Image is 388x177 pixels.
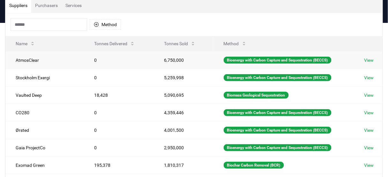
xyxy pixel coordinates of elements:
[364,92,374,98] a: View
[5,86,84,104] td: Vaulted Deep
[224,127,332,134] div: Bioenergy with Carbon Capture and Sequestration (BECCS)
[364,162,374,168] a: View
[224,144,332,151] div: Bioenergy with Carbon Capture and Sequestration (BECCS)
[5,51,84,69] td: AtmosClear
[84,69,154,86] td: 0
[84,51,154,69] td: 0
[84,156,154,174] td: 195,378
[154,156,213,174] td: 1,810,317
[84,121,154,139] td: 0
[5,69,84,86] td: Stockholm Exergi
[224,162,284,169] div: Biochar Carbon Removal (BCR)
[84,104,154,121] td: 0
[224,92,289,99] div: Biomass Geological Sequestration
[154,86,213,104] td: 5,090,695
[364,57,374,63] a: View
[364,74,374,81] a: View
[224,74,332,81] div: Bioenergy with Carbon Capture and Sequestration (BECCS)
[84,139,154,156] td: 0
[224,109,332,116] div: Bioenergy with Carbon Capture and Sequestration (BECCS)
[5,156,84,174] td: Exomad Green
[5,121,84,139] td: Ørsted
[154,139,213,156] td: 2,950,000
[154,51,213,69] td: 6,750,000
[364,110,374,116] a: View
[154,69,213,86] td: 5,259,998
[5,139,84,156] td: Gaia ProjectCo
[219,37,252,50] button: Method
[5,104,84,121] td: CO280
[154,104,213,121] td: 4,359,446
[11,37,40,50] button: Name
[224,57,332,64] div: Bioenergy with Carbon Capture and Sequestration (BECCS)
[154,121,213,139] td: 4,001,500
[364,127,374,133] a: View
[84,86,154,104] td: 18,428
[90,19,121,30] button: Method
[159,37,201,50] button: Tonnes Sold
[89,37,140,50] button: Tonnes Delivered
[364,145,374,151] a: View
